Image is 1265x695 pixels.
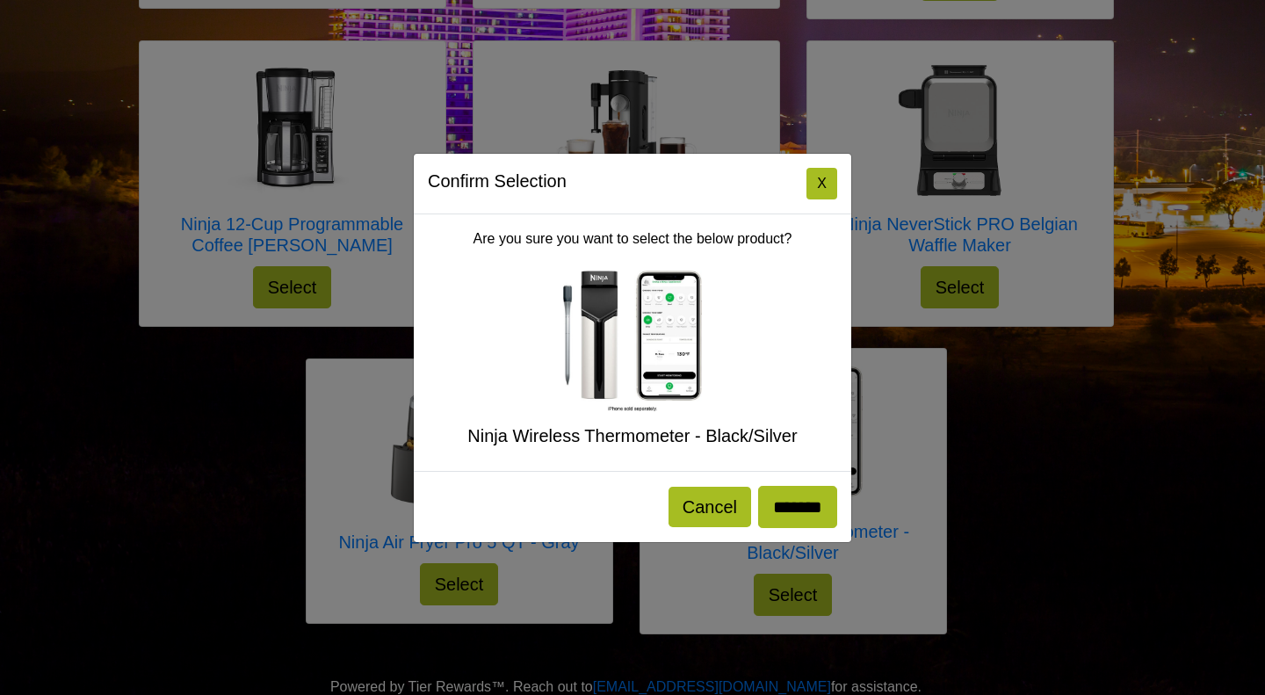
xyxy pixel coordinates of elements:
[428,168,567,194] h5: Confirm Selection
[669,487,751,527] button: Cancel
[414,214,851,471] div: Are you sure you want to select the below product?
[806,168,837,199] button: Close
[428,425,837,446] h5: Ninja Wireless Thermometer - Black/Silver
[562,271,703,411] img: Ninja Wireless Thermometer - Black/Silver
